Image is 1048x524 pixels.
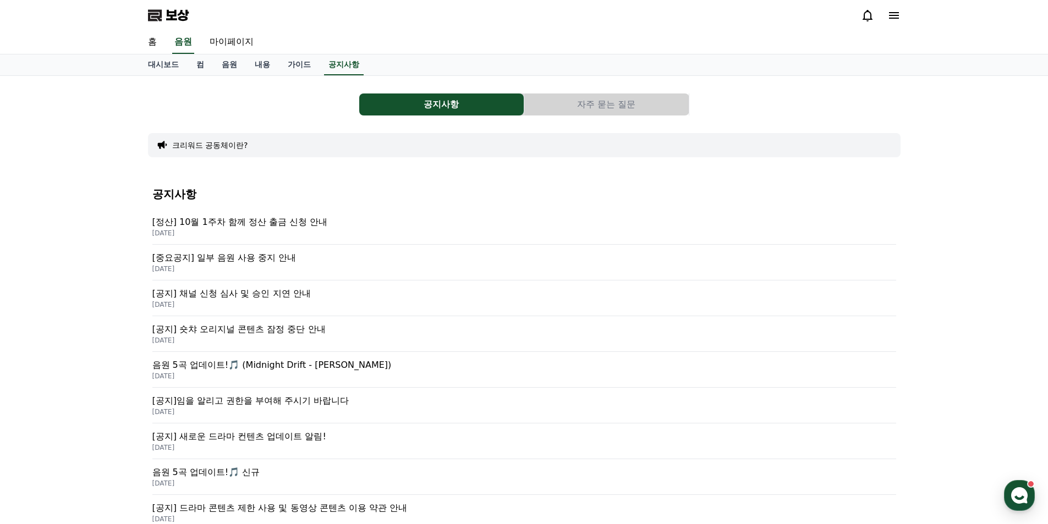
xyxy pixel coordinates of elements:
[359,93,524,115] button: 공지사항
[166,8,189,23] font: 보상
[152,444,175,451] font: [DATE]
[152,324,326,334] font: [공지] 숏챠 오리지널 콘텐츠 잠정 중단 안내
[148,60,179,69] font: 대시보드
[174,36,192,47] font: 음원
[524,93,689,115] button: 자주 묻는 질문
[152,209,896,245] a: [정산] 10월 1주차 함께 정산 출금 신청 안내 [DATE]
[152,280,896,316] a: [공지] 채널 신청 심사 및 승인 지연 안내 [DATE]
[152,288,311,299] font: [공지] 채널 신청 심사 및 승인 지연 안내
[152,217,328,227] font: [정산] 10월 1주차 함께 정산 출금 신청 안내
[196,60,204,69] font: 컴
[152,467,260,477] font: 음원 5곡 업데이트!🎵 신규
[152,352,896,388] a: 음원 5곡 업데이트!🎵 (Midnight Drift - [PERSON_NAME]) [DATE]
[152,187,196,201] font: 공지사항
[152,316,896,352] a: [공지] 숏챠 오리지널 콘텐츠 잠정 중단 안내 [DATE]
[139,31,166,54] a: 홈
[152,423,896,459] a: [공지] 새로운 드라마 컨텐츠 업데이트 알림! [DATE]
[3,349,73,376] a: 홈
[152,479,175,487] font: [DATE]
[148,7,189,24] a: 보상
[213,54,246,75] a: 음원
[172,141,248,150] font: 크리워드 공동체이란?
[152,395,349,406] font: [공지]임을 알리고 권한을 부여해 주시기 바랍니다
[524,93,689,115] a: 자주 묻는 질문
[152,360,392,370] font: 음원 5곡 업데이트!🎵 (Midnight Drift - [PERSON_NAME])
[35,365,41,374] span: 홈
[152,301,175,308] font: [DATE]
[139,54,188,75] a: 대시보드
[152,431,326,442] font: [공지] 새로운 드라마 컨텐츠 업데이트 알림!
[152,265,175,273] font: [DATE]
[255,60,270,69] font: 내용
[188,54,213,75] a: 컴
[577,99,635,109] font: 자주 묻는 질문
[201,31,262,54] a: 마이페이지
[148,36,157,47] font: 홈
[170,365,183,374] span: 설정
[246,54,279,75] a: 내용
[210,36,254,47] font: 마이페이지
[324,54,364,75] a: 공지사항
[152,229,175,237] font: [DATE]
[172,140,248,151] button: 크리워드 공동체이란?
[152,388,896,423] a: [공지]임을 알리고 권한을 부여해 주시기 바랍니다 [DATE]
[152,252,297,263] font: [중요공지] 일부 음원 사용 중지 안내
[152,372,175,380] font: [DATE]
[152,515,175,523] font: [DATE]
[288,60,311,69] font: 가이드
[328,60,359,69] font: 공지사항
[152,245,896,280] a: [중요공지] 일부 음원 사용 중지 안내 [DATE]
[222,60,237,69] font: 음원
[73,349,142,376] a: 대화
[152,503,407,513] font: [공지] 드라마 콘텐츠 제한 사용 및 동영상 콘텐츠 이용 약관 안내
[142,349,211,376] a: 설정
[424,99,459,109] font: 공지사항
[101,366,114,374] span: 대화
[279,54,320,75] a: 가이드
[152,408,175,416] font: [DATE]
[152,459,896,495] a: 음원 5곡 업데이트!🎵 신규 [DATE]
[172,31,194,54] a: 음원
[152,337,175,344] font: [DATE]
